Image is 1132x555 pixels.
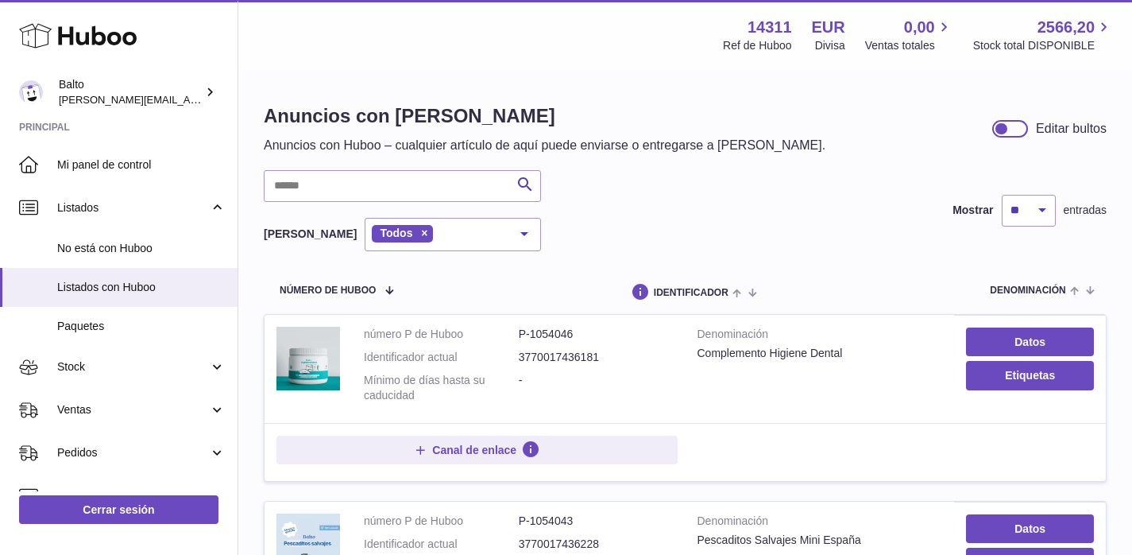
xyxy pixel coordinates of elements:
[1036,120,1107,138] div: Editar bultos
[380,227,412,239] span: Todos
[812,17,845,38] strong: EUR
[57,359,209,375] span: Stock
[364,373,519,403] dt: Mínimo de días hasta su caducidad
[276,436,678,464] button: Canal de enlace
[723,38,791,53] div: Ref de Huboo
[519,537,674,552] dd: 3770017436228
[264,227,357,242] label: [PERSON_NAME]
[59,77,202,107] div: Balto
[697,533,943,548] div: Pescaditos Salvajes Mini España
[697,346,943,361] div: Complemento Higiene Dental
[57,157,226,173] span: Mi panel de control
[57,200,209,215] span: Listados
[973,38,1113,53] span: Stock total DISPONIBLE
[973,17,1113,53] a: 2566,20 Stock total DISPONIBLE
[748,17,792,38] strong: 14311
[1037,17,1095,38] span: 2566,20
[966,328,1094,356] a: Datos
[519,373,674,403] dd: -
[57,280,226,295] span: Listados con Huboo
[697,327,943,346] strong: Denominación
[815,38,845,53] div: Divisa
[57,241,226,256] span: No está con Huboo
[57,402,209,417] span: Ventas
[364,327,519,342] dt: número P de Huboo
[280,285,376,296] span: número de Huboo
[966,514,1094,543] a: Datos
[654,288,728,298] span: identificador
[364,537,519,552] dt: Identificador actual
[990,285,1065,296] span: denominación
[519,327,674,342] dd: P-1054046
[865,17,953,53] a: 0,00 Ventas totales
[966,361,1094,390] button: Etiquetas
[264,103,825,129] h1: Anuncios con [PERSON_NAME]
[19,495,218,524] a: Cerrar sesión
[276,327,340,390] img: Complemento Higiene Dental
[57,445,209,460] span: Pedidos
[57,319,226,334] span: Paquetes
[1064,203,1107,218] span: entradas
[904,17,935,38] span: 0,00
[59,93,319,106] span: [PERSON_NAME][EMAIL_ADDRESS][DOMAIN_NAME]
[364,350,519,365] dt: Identificador actual
[952,203,993,218] label: Mostrar
[19,80,43,104] img: dani@balto.fr
[865,38,953,53] span: Ventas totales
[432,443,516,457] span: Canal de enlace
[519,514,674,529] dd: P-1054043
[519,350,674,365] dd: 3770017436181
[697,514,943,533] strong: Denominación
[264,137,825,154] p: Anuncios con Huboo – cualquier artículo de aquí puede enviarse o entregarse a [PERSON_NAME].
[57,488,226,503] span: Uso
[364,514,519,529] dt: número P de Huboo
